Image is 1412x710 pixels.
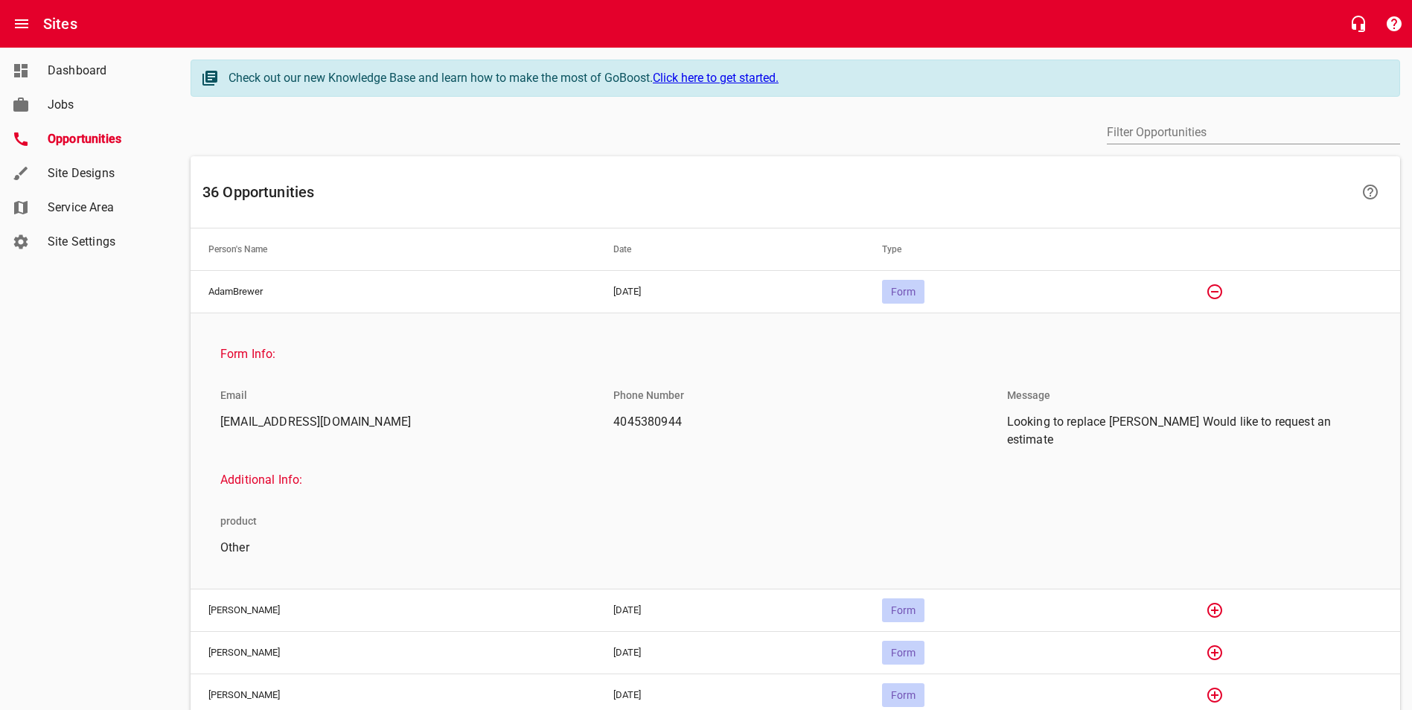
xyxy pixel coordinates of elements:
span: Other [220,539,572,557]
div: Check out our new Knowledge Base and learn how to make the most of GoBoost. [229,69,1384,87]
th: Person's Name [191,228,595,270]
div: Form [882,280,924,304]
td: AdamBrewer [191,270,595,313]
h6: 36 Opportunities [202,180,1349,204]
span: Form [882,286,924,298]
td: [DATE] [595,589,864,631]
td: [DATE] [595,270,864,313]
a: Learn more about your Opportunities [1352,174,1388,210]
span: 4045380944 [613,413,965,431]
span: Additional Info: [220,471,1358,489]
span: Looking to replace [PERSON_NAME] Would like to request an estimate [1007,413,1358,449]
div: Form [882,683,924,707]
th: Type [864,228,1179,270]
td: [PERSON_NAME] [191,589,595,631]
span: Form [882,604,924,616]
span: Form Info: [220,345,1358,363]
li: Message [995,377,1062,413]
span: Form [882,689,924,701]
li: Phone Number [601,377,696,413]
span: Jobs [48,96,161,114]
span: Dashboard [48,62,161,80]
h6: Sites [43,12,77,36]
span: [EMAIL_ADDRESS][DOMAIN_NAME] [220,413,572,431]
span: Form [882,647,924,659]
th: Date [595,228,864,270]
td: [PERSON_NAME] [191,631,595,674]
button: Live Chat [1341,6,1376,42]
div: Form [882,598,924,622]
span: Site Designs [48,164,161,182]
input: Filter by author or content. [1107,121,1400,144]
span: Opportunities [48,130,161,148]
a: Click here to get started. [653,71,779,85]
button: Open drawer [4,6,39,42]
td: [DATE] [595,631,864,674]
span: Service Area [48,199,161,217]
button: Support Portal [1376,6,1412,42]
li: product [208,503,269,539]
span: Site Settings [48,233,161,251]
li: Email [208,377,259,413]
div: Form [882,641,924,665]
